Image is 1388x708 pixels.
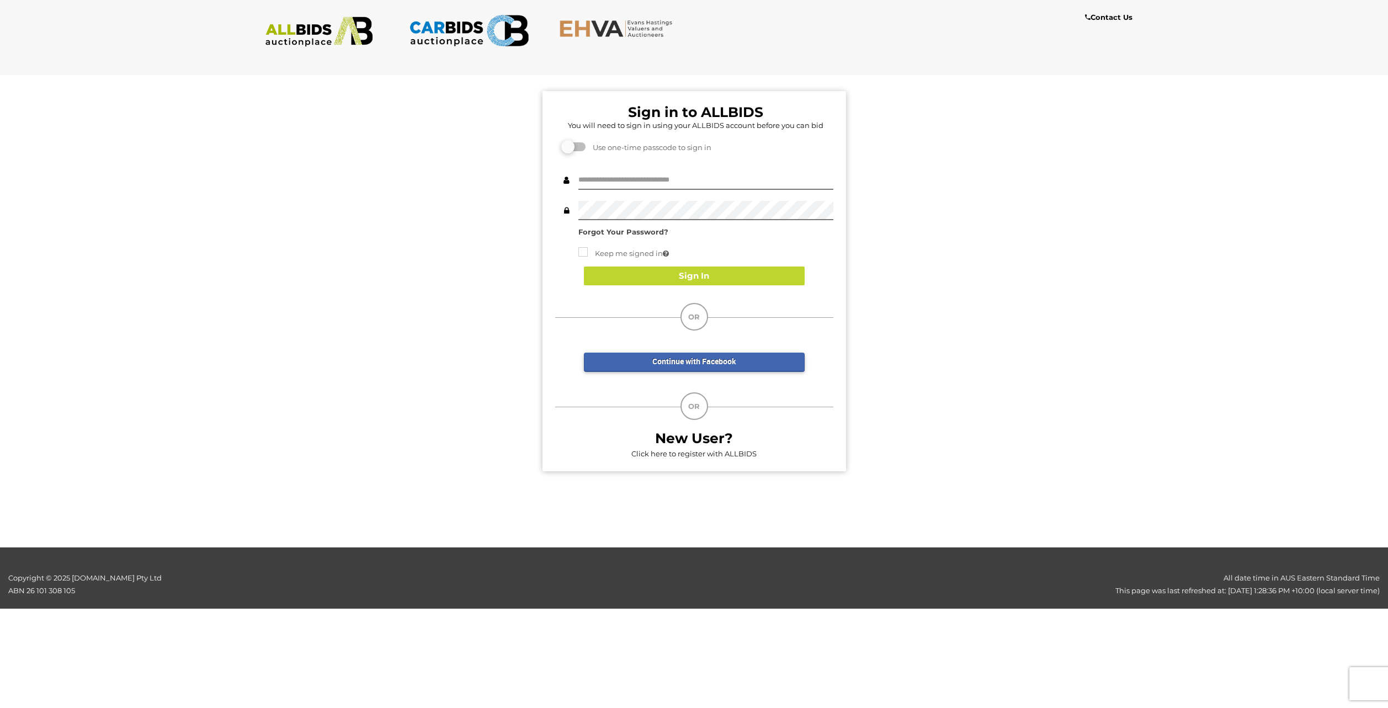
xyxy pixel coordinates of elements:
label: Keep me signed in [578,247,669,260]
b: Sign in to ALLBIDS [628,104,763,120]
a: Continue with Facebook [584,353,805,372]
h5: You will need to sign in using your ALLBIDS account before you can bid [558,121,833,129]
a: Forgot Your Password? [578,227,668,236]
img: ALLBIDS.com.au [259,17,379,47]
div: OR [680,303,708,331]
b: Contact Us [1085,13,1132,22]
img: EHVA.com.au [559,19,679,38]
a: Contact Us [1085,11,1135,24]
b: New User? [655,430,733,446]
div: All date time in AUS Eastern Standard Time This page was last refreshed at: [DATE] 1:28:36 PM +10... [347,572,1388,598]
button: Sign In [584,267,805,286]
div: OR [680,392,708,420]
a: Click here to register with ALLBIDS [631,449,757,458]
img: CARBIDS.com.au [409,11,529,50]
span: Use one-time passcode to sign in [587,143,711,152]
